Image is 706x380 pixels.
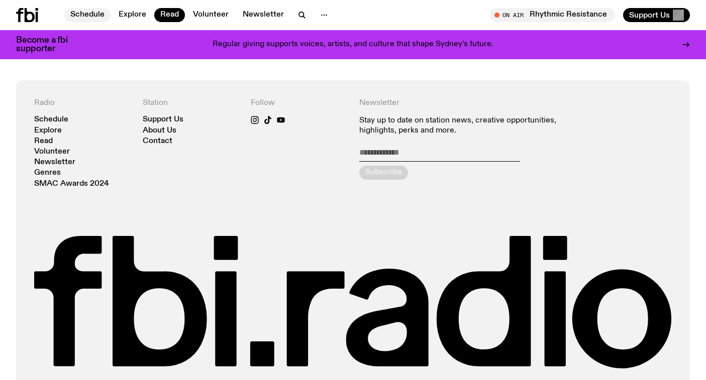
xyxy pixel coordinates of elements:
[34,148,70,156] a: Volunteer
[359,98,564,108] h4: Newsletter
[16,36,80,53] h3: Become a fbi supporter
[34,180,109,188] a: SMAC Awards 2024
[113,8,152,22] a: Explore
[64,8,111,22] a: Schedule
[34,127,62,135] a: Explore
[359,166,408,180] button: Subscribe
[34,169,61,177] a: Genres
[34,116,68,123] a: Schedule
[34,159,75,166] a: Newsletter
[154,8,185,22] a: Read
[143,127,176,135] a: About Us
[143,98,239,108] h4: Station
[143,116,183,123] a: Support Us
[34,138,53,145] a: Read
[489,8,615,22] button: On AirRhythmic Resistance
[237,8,290,22] a: Newsletter
[359,116,564,135] p: Stay up to date on station news, creative opportunities, highlights, perks and more.
[187,8,235,22] a: Volunteer
[629,11,670,20] span: Support Us
[251,98,347,108] h4: Follow
[34,98,131,108] h4: Radio
[143,138,172,145] a: Contact
[623,8,690,22] button: Support Us
[213,40,493,49] p: Regular giving supports voices, artists, and culture that shape Sydney’s future.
